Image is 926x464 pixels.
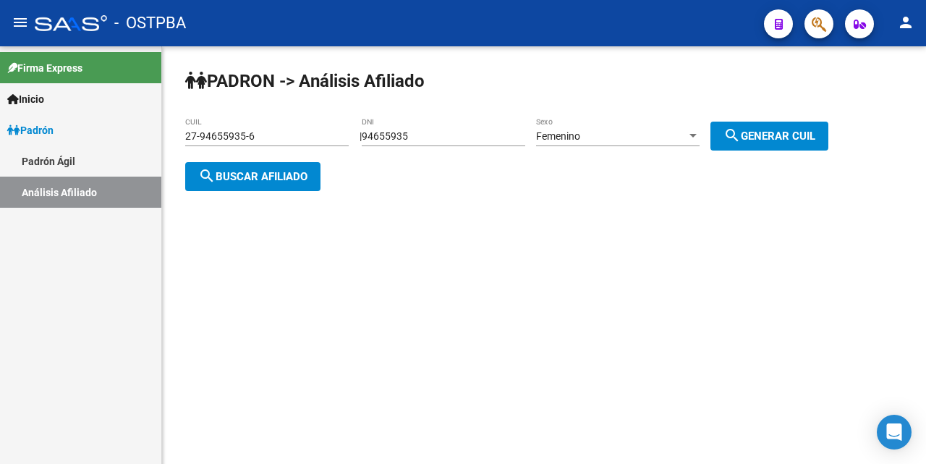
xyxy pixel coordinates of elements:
[185,162,320,191] button: Buscar afiliado
[710,122,828,151] button: Generar CUIL
[536,130,580,142] span: Femenino
[198,170,307,183] span: Buscar afiliado
[360,130,839,142] div: |
[114,7,186,39] span: - OSTPBA
[7,122,54,138] span: Padrón
[7,91,44,107] span: Inicio
[185,71,425,91] strong: PADRON -> Análisis Afiliado
[897,14,914,31] mat-icon: person
[723,127,741,144] mat-icon: search
[7,60,82,76] span: Firma Express
[12,14,29,31] mat-icon: menu
[198,167,216,185] mat-icon: search
[877,415,912,450] div: Open Intercom Messenger
[723,130,815,143] span: Generar CUIL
